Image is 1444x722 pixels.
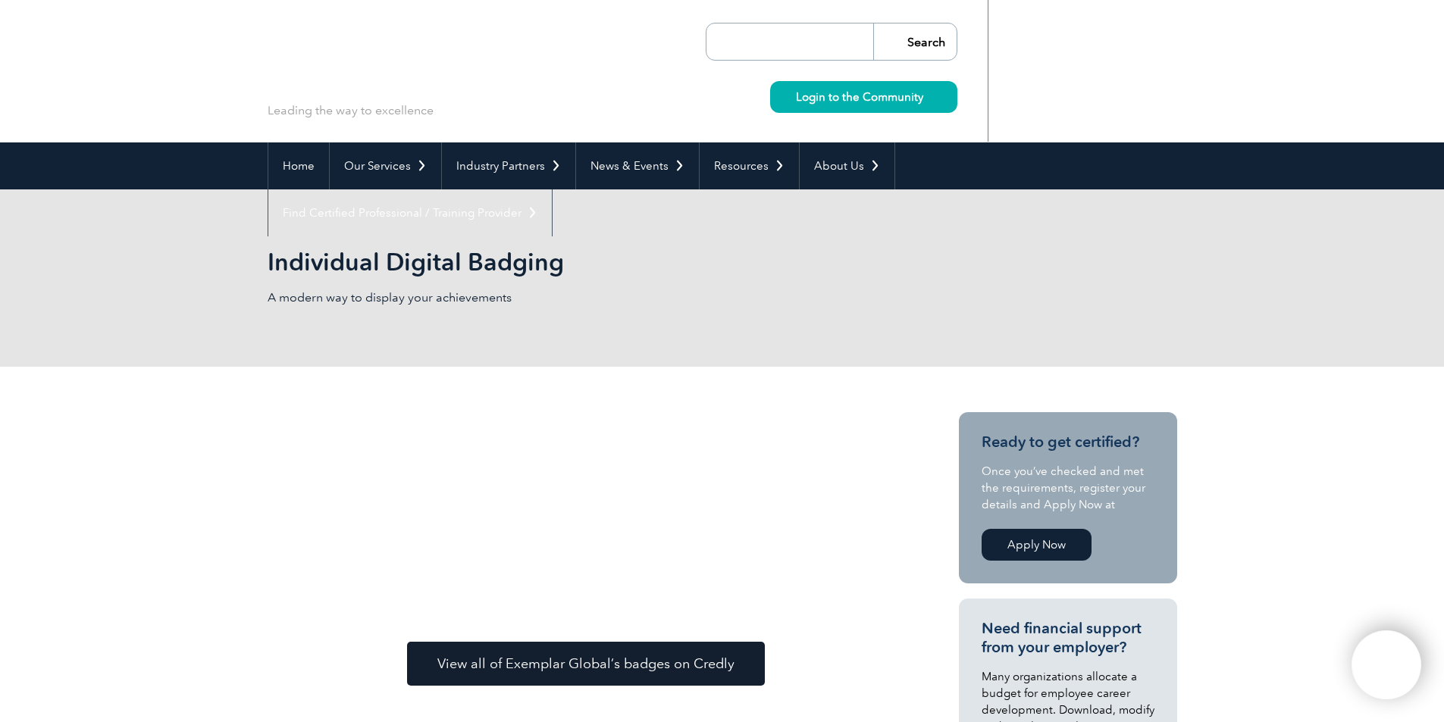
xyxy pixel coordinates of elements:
[700,142,799,189] a: Resources
[275,420,897,627] img: badges
[873,23,957,60] input: Search
[982,619,1154,657] h3: Need financial support from your employer?
[268,142,329,189] a: Home
[268,250,904,274] h2: Individual Digital Badging
[330,142,441,189] a: Our Services
[268,289,722,306] p: A modern way to display your achievements
[1367,646,1405,684] img: svg+xml;nitro-empty-id=MTE0OToxMTY=-1;base64,PHN2ZyB2aWV3Qm94PSIwIDAgNDAwIDQwMCIgd2lkdGg9IjQwMCIg...
[982,529,1092,561] a: Apply Now
[982,433,1154,452] h3: Ready to get certified?
[923,92,932,101] img: svg+xml;nitro-empty-id=Mzc3OjIyMw==-1;base64,PHN2ZyB2aWV3Qm94PSIwIDAgMTEgMTEiIHdpZHRoPSIxMSIgaGVp...
[268,102,434,119] p: Leading the way to excellence
[800,142,894,189] a: About Us
[770,81,957,113] a: Login to the Community
[442,142,575,189] a: Industry Partners
[982,463,1154,513] p: Once you’ve checked and met the requirements, register your details and Apply Now at
[407,642,765,686] a: View all of Exemplar Global’s badges on Credly
[576,142,699,189] a: News & Events
[437,657,735,670] span: View all of Exemplar Global’s badges on Credly
[268,189,552,236] a: Find Certified Professional / Training Provider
